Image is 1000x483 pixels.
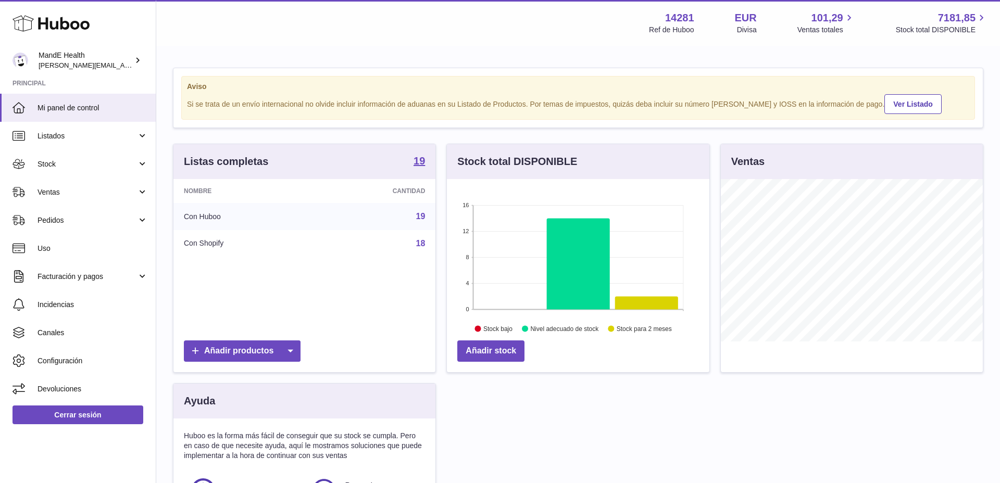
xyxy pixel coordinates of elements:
text: Stock bajo [483,325,512,333]
span: Devoluciones [37,384,148,394]
a: Cerrar sesión [12,405,143,424]
div: Divisa [737,25,757,35]
div: Ref de Huboo [649,25,694,35]
h3: Ayuda [184,394,215,408]
strong: Aviso [187,82,969,92]
span: Configuración [37,356,148,366]
span: 101,29 [811,11,843,25]
text: 0 [466,306,469,312]
strong: EUR [735,11,757,25]
img: luis.mendieta@mandehealth.com [12,53,28,68]
span: Uso [37,244,148,253]
a: 19 [416,212,426,221]
span: Facturación y pagos [37,272,137,282]
span: Listados [37,131,137,141]
strong: 19 [414,156,425,166]
span: Mi panel de control [37,103,148,113]
span: Stock total DISPONIBLE [896,25,988,35]
text: 12 [463,228,469,234]
h3: Stock total DISPONIBLE [457,155,577,169]
text: 16 [463,202,469,208]
a: 7181,85 Stock total DISPONIBLE [896,11,988,35]
span: Ventas totales [797,25,855,35]
th: Nombre [173,179,312,203]
td: Con Shopify [173,230,312,257]
span: Incidencias [37,300,148,310]
span: Stock [37,159,137,169]
td: Con Huboo [173,203,312,230]
a: 18 [416,239,426,248]
span: Canales [37,328,148,338]
a: 101,29 Ventas totales [797,11,855,35]
div: MandE Health [39,50,132,70]
th: Cantidad [312,179,435,203]
span: Pedidos [37,215,137,225]
text: Nivel adecuado de stock [531,325,599,333]
span: Ventas [37,187,137,197]
strong: 14281 [665,11,694,25]
a: Añadir productos [184,340,301,362]
span: [PERSON_NAME][EMAIL_ADDRESS][PERSON_NAME][DOMAIN_NAME] [39,61,265,69]
text: 8 [466,254,469,260]
h3: Listas completas [184,155,268,169]
a: Añadir stock [457,340,524,362]
p: Huboo es la forma más fácil de conseguir que su stock se cumpla. Pero en caso de que necesite ayu... [184,431,425,461]
text: 4 [466,280,469,286]
div: Si se trata de un envío internacional no olvide incluir información de aduanas en su Listado de P... [187,93,969,114]
a: 19 [414,156,425,168]
h3: Ventas [731,155,765,169]
text: Stock para 2 meses [617,325,672,333]
a: Ver Listado [884,94,941,114]
span: 7181,85 [938,11,976,25]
